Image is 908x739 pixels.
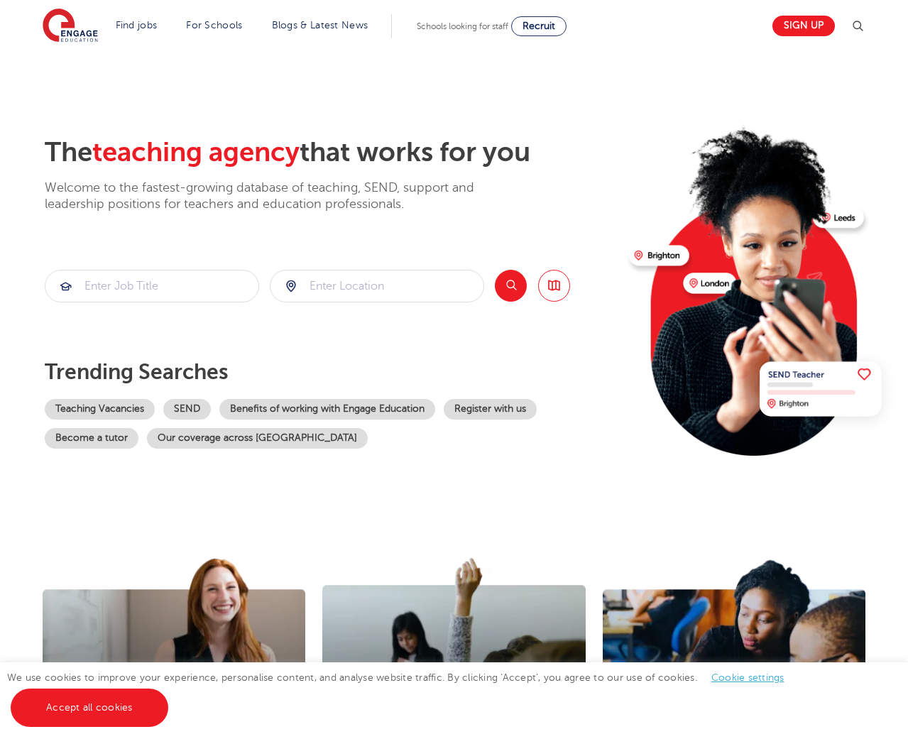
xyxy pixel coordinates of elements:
a: Recruit [511,16,567,36]
span: We use cookies to improve your experience, personalise content, and analyse website traffic. By c... [7,672,799,713]
img: Engage Education [43,9,98,44]
p: Welcome to the fastest-growing database of teaching, SEND, support and leadership positions for t... [45,180,513,213]
a: For Schools [186,20,242,31]
a: Accept all cookies [11,689,168,727]
a: Teaching Vacancies [45,399,155,420]
a: Our coverage across [GEOGRAPHIC_DATA] [147,428,368,449]
a: Sign up [772,16,835,36]
span: teaching agency [92,137,300,168]
div: Submit [45,270,259,302]
a: Cookie settings [711,672,784,683]
h2: The that works for you [45,136,618,169]
input: Submit [45,270,258,302]
p: Trending searches [45,359,618,385]
a: Benefits of working with Engage Education [219,399,435,420]
a: Find jobs [116,20,158,31]
a: Blogs & Latest News [272,20,368,31]
span: Schools looking for staff [417,21,508,31]
input: Submit [270,270,483,302]
span: Recruit [523,21,555,31]
a: Become a tutor [45,428,138,449]
div: Submit [270,270,484,302]
a: SEND [163,399,211,420]
button: Search [495,270,527,302]
a: Register with us [444,399,537,420]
